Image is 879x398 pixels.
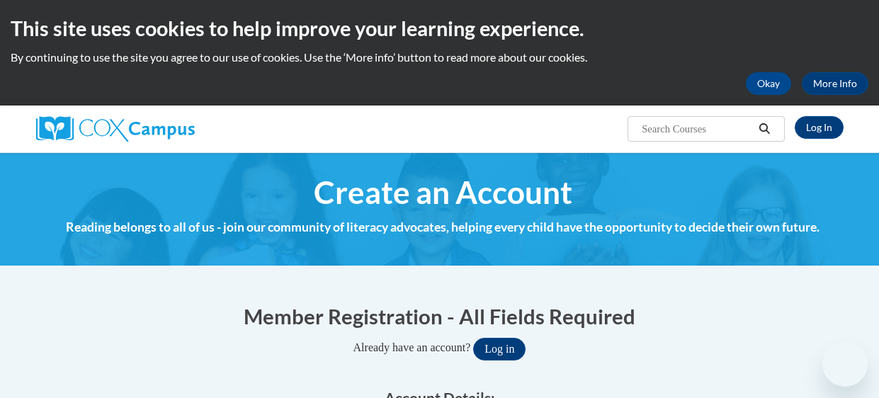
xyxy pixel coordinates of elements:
[11,50,868,65] p: By continuing to use the site you agree to our use of cookies. Use the ‘More info’ button to read...
[795,116,844,139] a: Log In
[746,72,791,95] button: Okay
[36,302,844,331] h1: Member Registration - All Fields Required
[39,218,846,237] h4: Reading belongs to all of us - join our community of literacy advocates, helping every child have...
[314,174,572,211] span: Create an Account
[36,116,195,142] img: Cox Campus
[754,120,775,137] button: Search
[822,341,868,387] iframe: Button to launch messaging window, conversation in progress
[353,341,471,353] span: Already have an account?
[640,120,754,137] input: Search Courses
[11,14,868,42] h2: This site uses cookies to help improve your learning experience.
[802,72,868,95] a: More Info
[473,338,526,360] button: Log in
